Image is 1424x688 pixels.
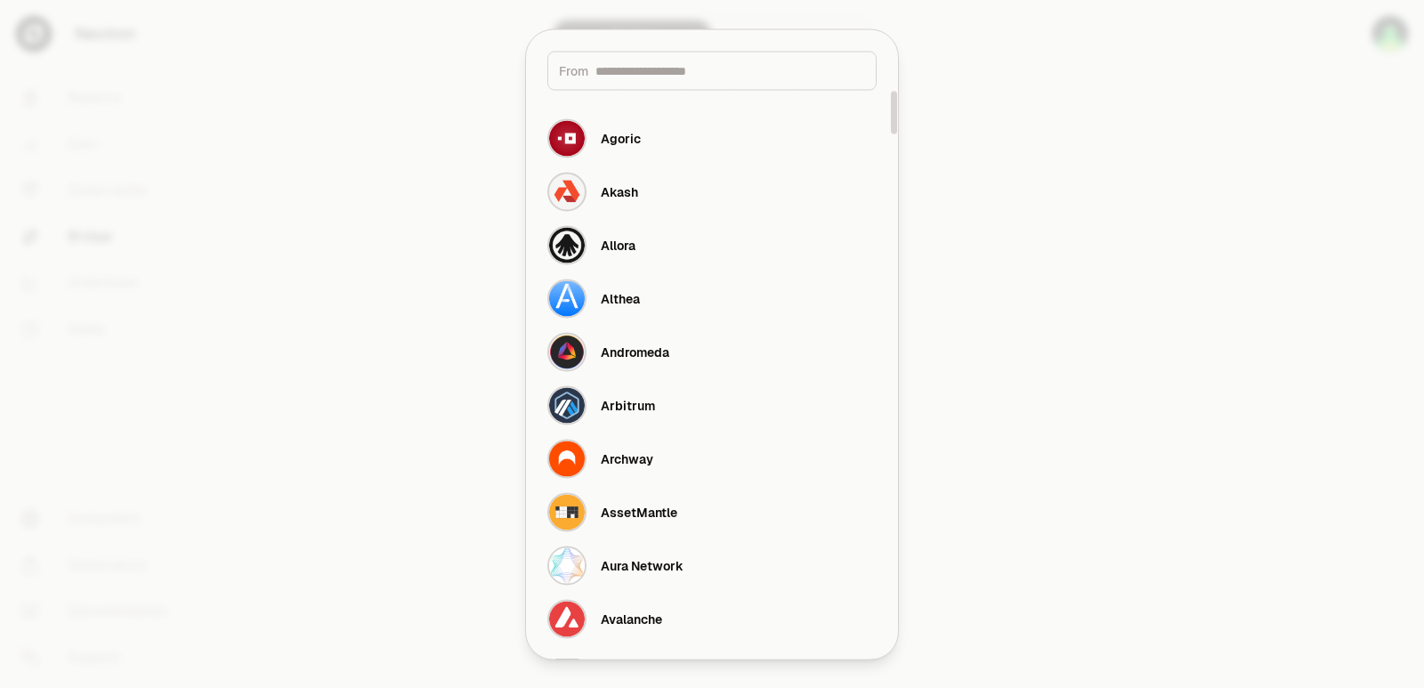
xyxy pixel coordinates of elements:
[537,218,887,271] button: Allora LogoAllora
[549,280,585,316] img: Althea Logo
[601,343,669,360] div: Andromeda
[537,325,887,378] button: Andromeda LogoAndromeda
[549,547,585,583] img: Aura Network Logo
[601,503,677,521] div: AssetMantle
[601,289,640,307] div: Althea
[549,227,585,263] img: Allora Logo
[549,601,585,636] img: Avalanche Logo
[537,485,887,538] button: AssetMantle LogoAssetMantle
[559,61,588,79] span: From
[537,538,887,592] button: Aura Network LogoAura Network
[601,236,635,254] div: Allora
[601,129,641,147] div: Agoric
[537,271,887,325] button: Althea LogoAlthea
[537,592,887,645] button: Avalanche LogoAvalanche
[537,111,887,165] button: Agoric LogoAgoric
[549,174,585,209] img: Akash Logo
[601,449,653,467] div: Archway
[537,432,887,485] button: Archway LogoArchway
[549,120,585,156] img: Agoric Logo
[549,494,585,530] img: AssetMantle Logo
[549,334,585,369] img: Andromeda Logo
[601,556,684,574] div: Aura Network
[549,441,585,476] img: Archway Logo
[601,610,662,627] div: Avalanche
[549,387,585,423] img: Arbitrum Logo
[537,165,887,218] button: Akash LogoAkash
[601,182,638,200] div: Akash
[601,396,655,414] div: Arbitrum
[537,378,887,432] button: Arbitrum LogoArbitrum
